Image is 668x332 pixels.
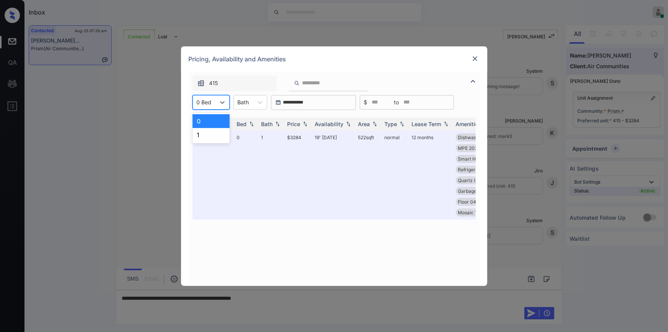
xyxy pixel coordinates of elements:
td: normal [382,130,409,220]
div: Amenities [456,121,482,127]
img: sorting [398,121,406,127]
div: Bed [237,121,247,127]
img: sorting [274,121,281,127]
td: 1 [258,130,284,220]
td: $3284 [284,130,312,220]
span: to [394,98,399,107]
div: 0 [193,114,230,128]
td: 12 months [409,130,453,220]
span: Refrigerator Le... [458,167,495,173]
div: Availability [315,121,344,127]
img: sorting [442,121,450,127]
div: Bath [261,121,273,127]
img: icon-zuma [197,79,205,87]
td: 522 sqft [355,130,382,220]
span: $ [364,98,367,107]
span: MPE 2025 Worksp... [458,145,501,151]
td: 0 [234,130,258,220]
span: Smart Home Door... [458,156,501,162]
div: Type [385,121,397,127]
img: sorting [345,121,352,127]
img: sorting [248,121,255,127]
img: icon-zuma [294,80,300,87]
span: Floor 04 [458,199,477,205]
div: 1 [193,128,230,142]
td: 415 [193,130,234,220]
td: 19' [DATE] [312,130,355,220]
img: icon-zuma [469,77,478,86]
span: Dishwasher [458,135,484,140]
img: sorting [371,121,379,127]
span: Mosaic Tile Bat... [458,210,495,215]
span: Quartz Countert... [458,178,497,183]
div: Area [358,121,370,127]
img: close [471,55,479,62]
span: Garbage disposa... [458,188,498,194]
div: Price [287,121,301,127]
div: Pricing, Availability and Amenities [181,46,487,72]
img: sorting [301,121,309,127]
span: 415 [209,79,218,87]
div: Lease Term [412,121,441,127]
